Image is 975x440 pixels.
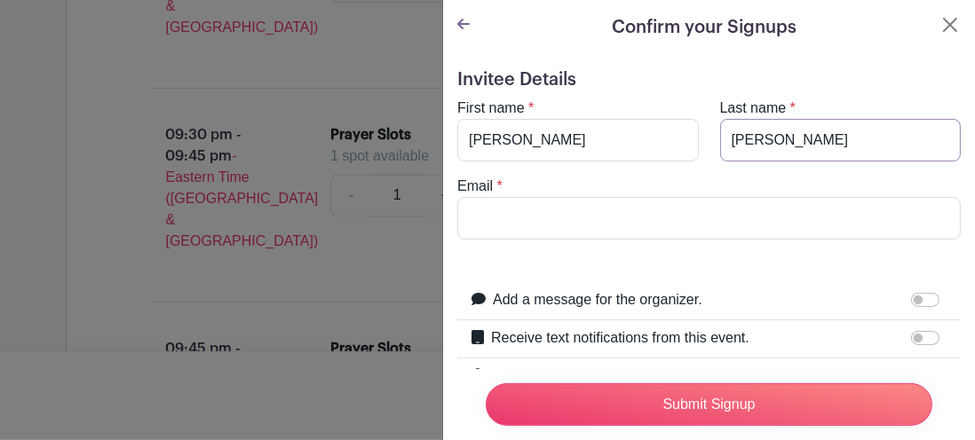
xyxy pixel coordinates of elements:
[457,176,493,197] label: Email
[720,98,787,119] label: Last name
[493,289,702,310] label: Add a message for the organizer.
[457,69,961,90] h5: Invitee Details
[491,327,749,349] label: Receive text notifications from this event.
[939,14,961,35] button: Close
[457,98,525,119] label: First name
[491,365,908,387] p: Create a FREE account.
[613,14,797,41] h5: Confirm your Signups
[486,383,932,426] input: Submit Signup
